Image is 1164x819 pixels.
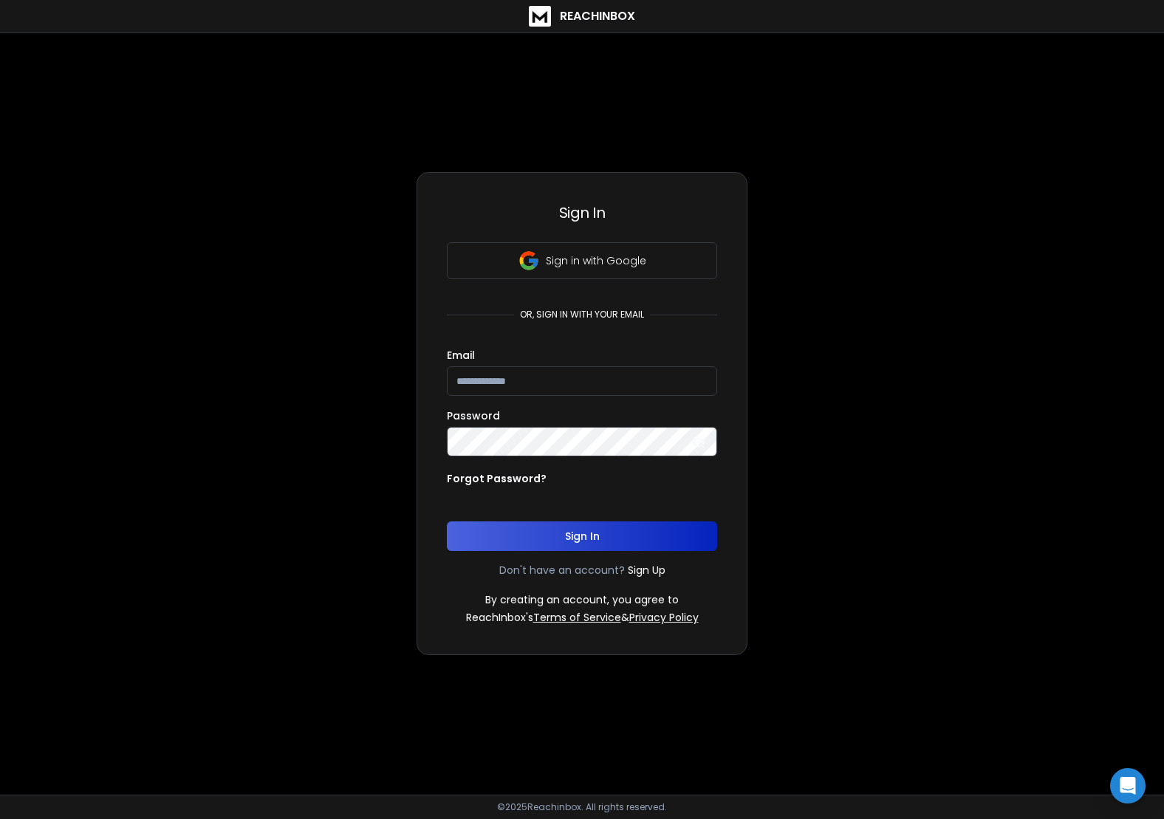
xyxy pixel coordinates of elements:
h1: ReachInbox [560,7,635,25]
p: Forgot Password? [447,471,547,486]
label: Password [447,411,500,421]
a: Sign Up [628,563,665,578]
p: By creating an account, you agree to [485,592,679,607]
h3: Sign In [447,202,717,223]
p: ReachInbox's & [466,610,699,625]
div: Open Intercom Messenger [1110,768,1146,803]
img: logo [529,6,551,27]
p: © 2025 Reachinbox. All rights reserved. [497,801,667,813]
a: Terms of Service [533,610,621,625]
button: Sign In [447,521,717,551]
label: Email [447,350,475,360]
p: or, sign in with your email [514,309,650,321]
a: ReachInbox [529,6,635,27]
p: Sign in with Google [546,253,646,268]
p: Don't have an account? [499,563,625,578]
a: Privacy Policy [629,610,699,625]
button: Sign in with Google [447,242,717,279]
